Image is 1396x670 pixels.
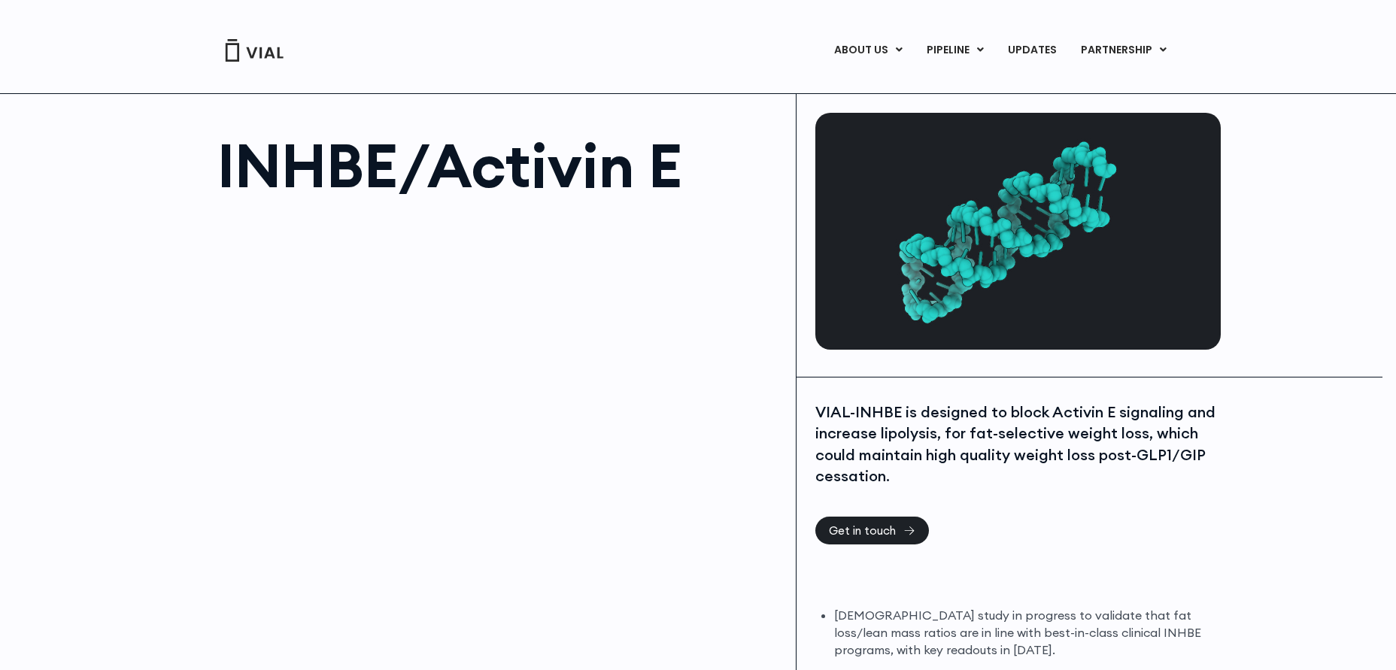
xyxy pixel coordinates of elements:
a: ABOUT USMenu Toggle [822,38,914,63]
h1: INHBE/Activin E [217,135,781,196]
a: Get in touch [815,517,929,544]
a: PARTNERSHIPMenu Toggle [1069,38,1179,63]
a: UPDATES [996,38,1068,63]
li: [DEMOGRAPHIC_DATA] study in progress to validate that fat loss/lean mass ratios are in line with ... [834,607,1217,659]
div: VIAL-INHBE is designed to block Activin E signaling and increase lipolysis, for fat-selective wei... [815,402,1217,487]
span: Get in touch [829,525,896,536]
a: PIPELINEMenu Toggle [915,38,995,63]
img: Vial Logo [224,39,284,62]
